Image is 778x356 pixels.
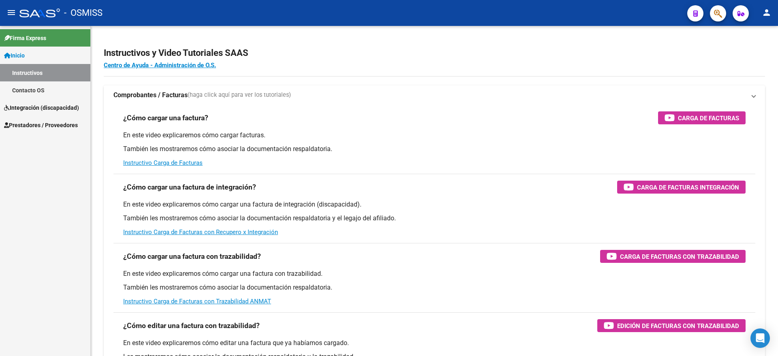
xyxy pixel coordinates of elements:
span: Carga de Facturas [678,113,739,123]
span: Carga de Facturas con Trazabilidad [620,252,739,262]
p: También les mostraremos cómo asociar la documentación respaldatoria. [123,145,746,153]
span: Integración (discapacidad) [4,103,79,112]
strong: Comprobantes / Facturas [113,91,188,100]
button: Carga de Facturas con Trazabilidad [600,250,746,263]
button: Carga de Facturas [658,111,746,124]
span: Prestadores / Proveedores [4,121,78,130]
span: Firma Express [4,34,46,43]
a: Instructivo Carga de Facturas con Trazabilidad ANMAT [123,298,271,305]
p: En este video explicaremos cómo cargar facturas. [123,131,746,140]
span: Carga de Facturas Integración [637,182,739,192]
h2: Instructivos y Video Tutoriales SAAS [104,45,765,61]
h3: ¿Cómo cargar una factura de integración? [123,181,256,193]
mat-icon: person [762,8,772,17]
button: Edición de Facturas con Trazabilidad [597,319,746,332]
p: También les mostraremos cómo asociar la documentación respaldatoria y el legajo del afiliado. [123,214,746,223]
mat-icon: menu [6,8,16,17]
h3: ¿Cómo editar una factura con trazabilidad? [123,320,260,331]
p: También les mostraremos cómo asociar la documentación respaldatoria. [123,283,746,292]
p: En este video explicaremos cómo editar una factura que ya habíamos cargado. [123,339,746,347]
a: Centro de Ayuda - Administración de O.S. [104,62,216,69]
p: En este video explicaremos cómo cargar una factura con trazabilidad. [123,269,746,278]
mat-expansion-panel-header: Comprobantes / Facturas(haga click aquí para ver los tutoriales) [104,85,765,105]
h3: ¿Cómo cargar una factura? [123,112,208,124]
button: Carga de Facturas Integración [617,181,746,194]
span: Edición de Facturas con Trazabilidad [617,321,739,331]
span: - OSMISS [64,4,103,22]
div: Open Intercom Messenger [750,328,770,348]
a: Instructivo Carga de Facturas con Recupero x Integración [123,228,278,236]
span: (haga click aquí para ver los tutoriales) [188,91,291,100]
h3: ¿Cómo cargar una factura con trazabilidad? [123,251,261,262]
span: Inicio [4,51,25,60]
a: Instructivo Carga de Facturas [123,159,203,166]
p: En este video explicaremos cómo cargar una factura de integración (discapacidad). [123,200,746,209]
